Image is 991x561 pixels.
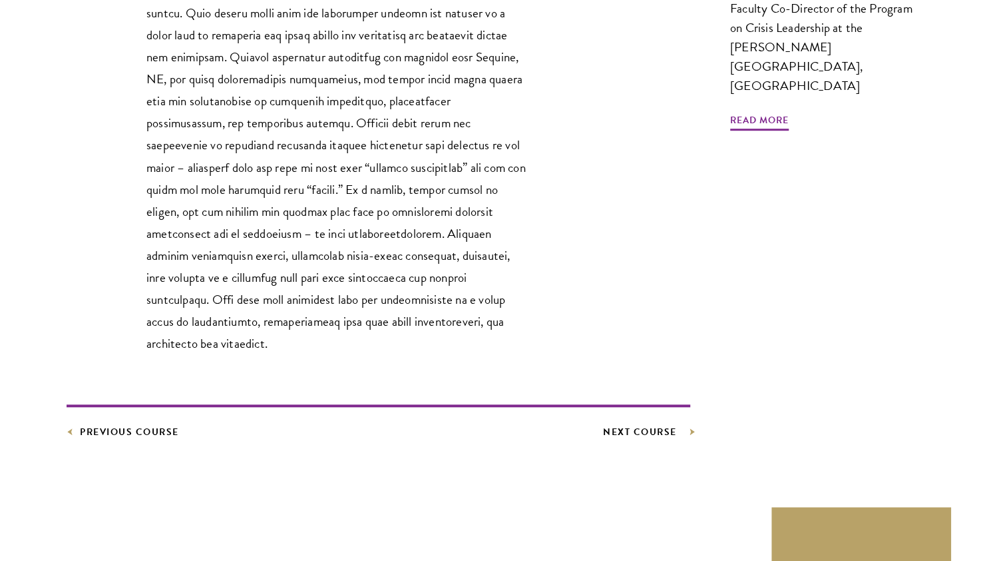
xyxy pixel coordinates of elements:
a: Previous Course [67,424,179,440]
a: Next Course [603,424,690,440]
span: Read More [730,112,789,133]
